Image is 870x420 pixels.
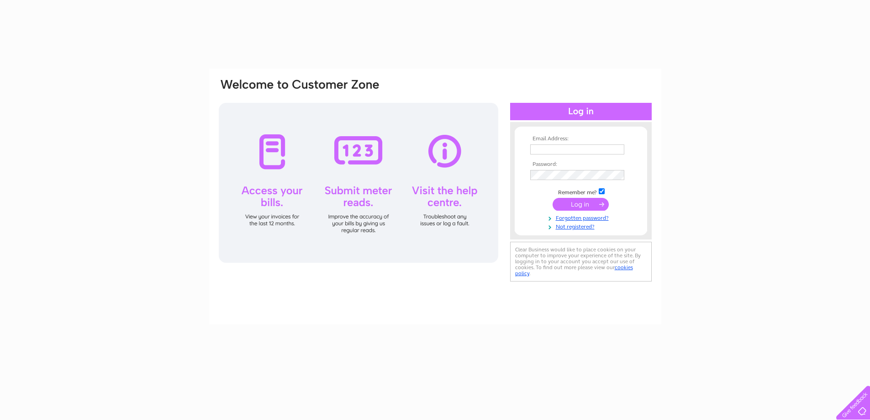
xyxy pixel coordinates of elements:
[528,136,634,142] th: Email Address:
[528,187,634,196] td: Remember me?
[553,198,609,211] input: Submit
[530,213,634,222] a: Forgotten password?
[530,222,634,230] a: Not registered?
[528,161,634,168] th: Password:
[510,242,652,282] div: Clear Business would like to place cookies on your computer to improve your experience of the sit...
[515,264,633,276] a: cookies policy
